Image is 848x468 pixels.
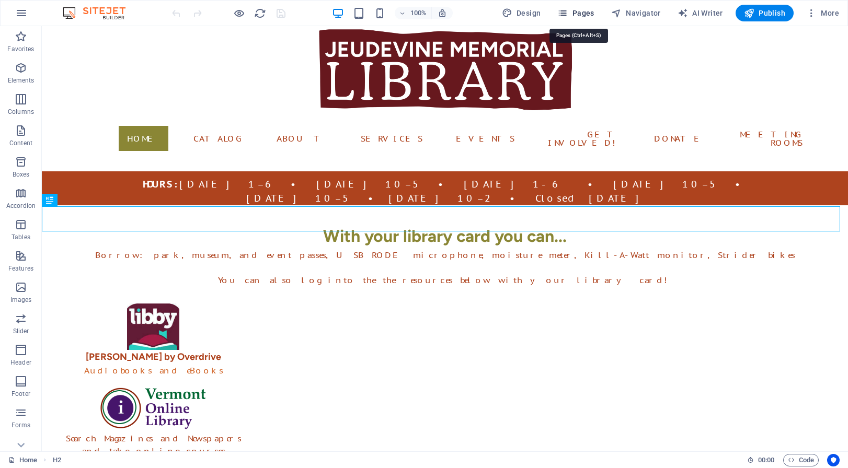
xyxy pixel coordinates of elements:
p: Accordion [6,202,36,210]
p: Images [10,296,32,304]
p: Footer [12,390,30,398]
button: Click here to leave preview mode and continue editing [233,7,245,19]
span: 00 00 [758,454,774,466]
i: On resize automatically adjust zoom level to fit chosen device. [438,8,447,18]
button: More [802,5,843,21]
button: Design [498,5,545,21]
span: Click to select. Double-click to edit [53,454,61,466]
p: Forms [12,421,30,429]
span: Navigator [611,8,661,18]
i: Reload page [254,7,266,19]
h6: 100% [410,7,427,19]
h6: Session time [747,454,775,466]
a: Click to cancel selection. Double-click to open Pages [8,454,37,466]
p: Slider [13,327,29,335]
div: Design (Ctrl+Alt+Y) [498,5,545,21]
button: reload [254,7,266,19]
p: Favorites [7,45,34,53]
button: Code [783,454,819,466]
span: Code [788,454,814,466]
button: AI Writer [673,5,727,21]
span: : [765,456,767,464]
span: AI Writer [678,8,723,18]
p: Content [9,139,32,147]
button: Navigator [607,5,665,21]
button: 100% [395,7,432,19]
nav: breadcrumb [53,454,61,466]
button: Pages [553,5,598,21]
button: Publish [736,5,794,21]
span: More [806,8,839,18]
p: Elements [8,76,35,85]
span: Publish [744,8,785,18]
span: Pages [557,8,594,18]
p: Boxes [13,170,30,179]
button: Usercentrics [827,454,840,466]
img: Editor Logo [60,7,139,19]
p: Columns [8,108,34,116]
p: Features [8,264,33,273]
p: Tables [12,233,30,241]
span: Design [502,8,541,18]
p: Header [10,358,31,367]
